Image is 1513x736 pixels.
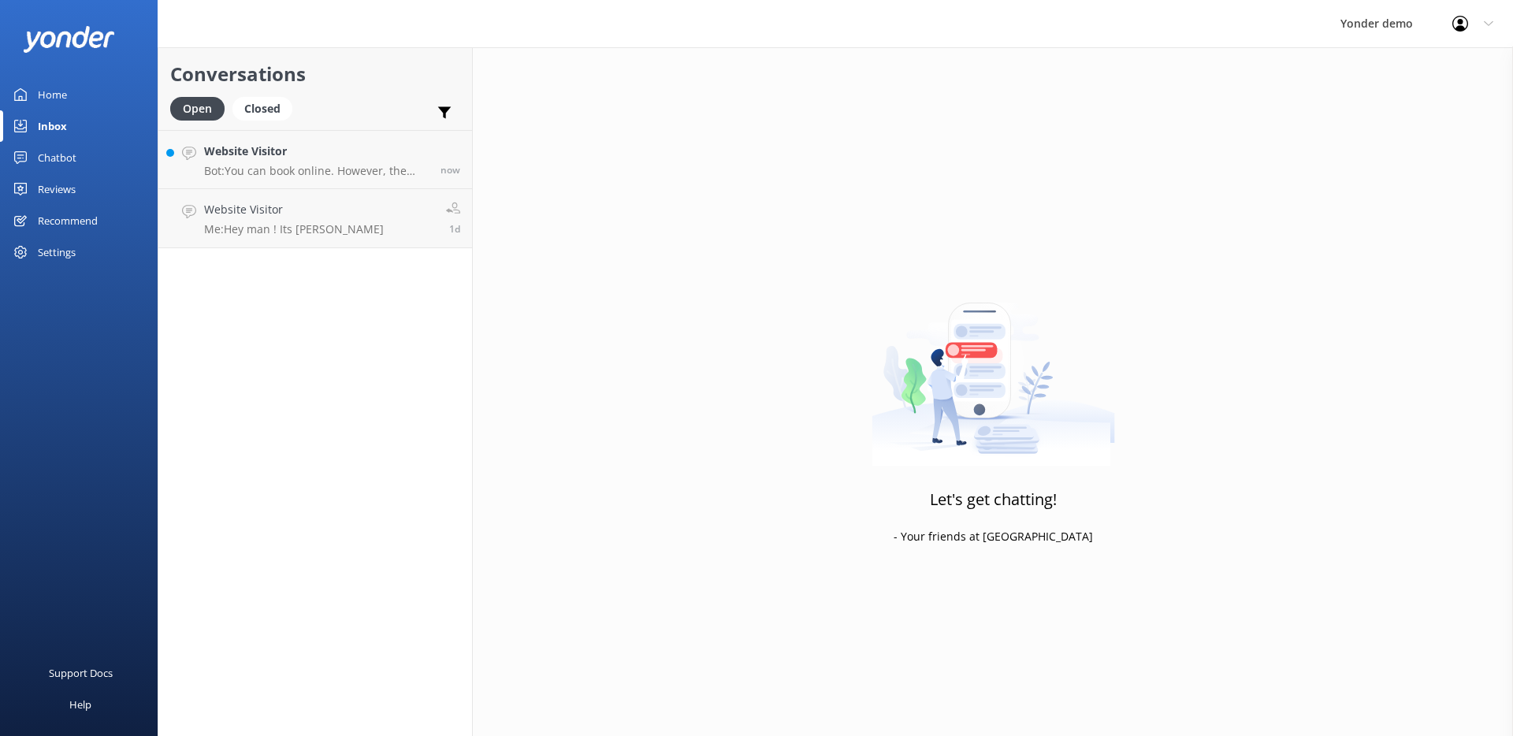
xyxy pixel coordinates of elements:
[930,487,1057,512] h3: Let's get chatting!
[894,528,1093,545] p: - Your friends at [GEOGRAPHIC_DATA]
[170,97,225,121] div: Open
[38,205,98,236] div: Recommend
[232,97,292,121] div: Closed
[49,657,113,689] div: Support Docs
[38,142,76,173] div: Chatbot
[441,163,460,177] span: 04:33pm 19-Aug-2025 (UTC -05:00) America/Chicago
[204,143,429,160] h4: Website Visitor
[38,236,76,268] div: Settings
[204,222,384,236] p: Me: Hey man ! Its [PERSON_NAME]
[38,110,67,142] div: Inbox
[449,222,460,236] span: 04:08pm 18-Aug-2025 (UTC -05:00) America/Chicago
[158,130,472,189] a: Website VisitorBot:You can book online. However, the knowledge base does not provide a specific U...
[232,99,300,117] a: Closed
[24,26,114,52] img: yonder-white-logo.png
[38,173,76,205] div: Reviews
[158,189,472,248] a: Website VisitorMe:Hey man ! Its [PERSON_NAME]1d
[38,79,67,110] div: Home
[204,201,384,218] h4: Website Visitor
[872,269,1115,467] img: artwork of a man stealing a conversation from at giant smartphone
[204,164,429,178] p: Bot: You can book online. However, the knowledge base does not provide a specific URL for booking.
[170,99,232,117] a: Open
[170,59,460,89] h2: Conversations
[69,689,91,720] div: Help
